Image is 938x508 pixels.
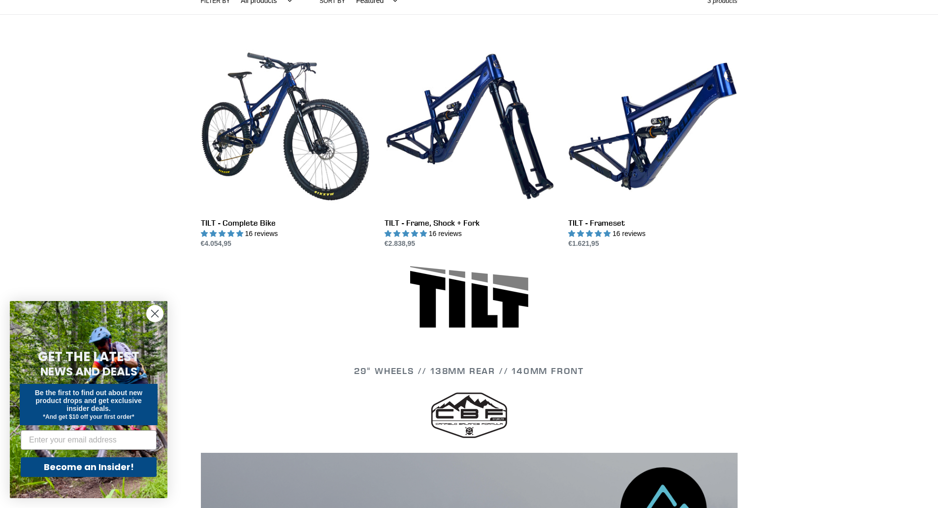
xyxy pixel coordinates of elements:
button: Become an Insider! [21,457,157,477]
span: 29" WHEELS // 138mm REAR // 140mm FRONT [354,365,584,376]
button: Close dialog [146,305,163,322]
span: Be the first to find out about new product drops and get exclusive insider deals. [35,389,143,412]
span: NEWS AND DEALS [40,364,137,379]
span: *And get $10 off your first order* [43,413,134,420]
input: Enter your email address [21,430,157,450]
span: GET THE LATEST [38,348,139,366]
